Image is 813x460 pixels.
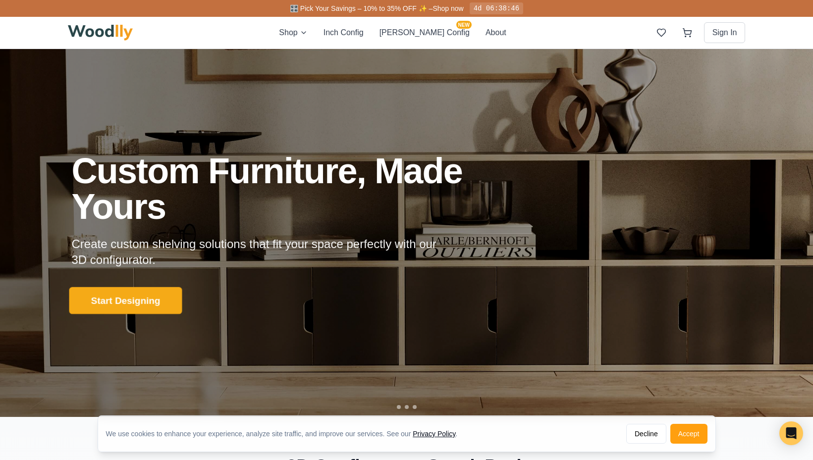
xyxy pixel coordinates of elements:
[413,430,455,438] a: Privacy Policy
[704,22,746,43] button: Sign In
[470,2,523,14] div: 4d 06:38:46
[456,21,472,29] span: NEW
[670,424,707,444] button: Accept
[72,153,516,224] h1: Custom Furniture, Made Yours
[779,421,803,445] div: Open Intercom Messenger
[433,4,463,12] a: Shop now
[324,27,364,39] button: Inch Config
[69,287,182,314] button: Start Designing
[486,27,506,39] button: About
[626,424,666,444] button: Decline
[279,27,307,39] button: Shop
[68,25,133,41] img: Woodlly
[379,27,470,39] button: [PERSON_NAME] ConfigNEW
[106,429,466,439] div: We use cookies to enhance your experience, analyze site traffic, and improve our services. See our .
[72,236,452,268] p: Create custom shelving solutions that fit your space perfectly with our 3D configurator.
[290,4,433,12] span: 🎛️ Pick Your Savings – 10% to 35% OFF ✨ –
